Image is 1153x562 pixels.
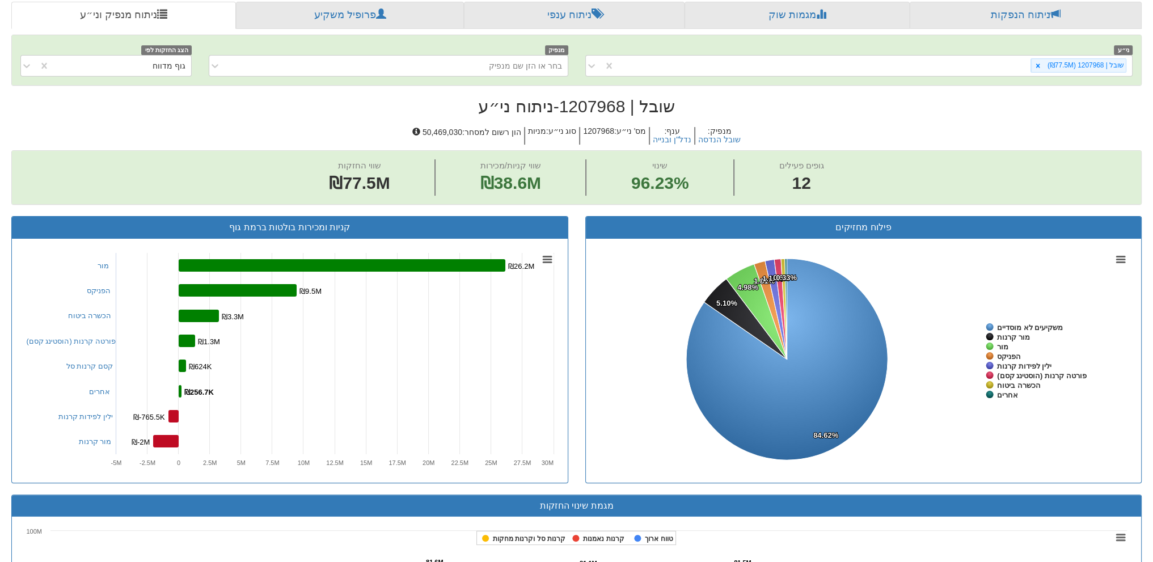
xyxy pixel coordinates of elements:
[20,222,559,233] h3: קניות ומכירות בולטות ברמת גוף
[910,2,1142,29] a: ניתוח הנפקות
[545,45,568,55] span: מנפיק
[645,535,673,543] tspan: טווח ארוך
[464,2,685,29] a: ניתוח ענפי
[779,160,823,170] span: גופים פעילים
[89,387,110,396] a: אחרים
[480,174,541,192] span: ₪38.6M
[132,438,150,446] tspan: ₪-2M
[813,431,839,440] tspan: 84.62%
[997,323,1063,332] tspan: משקיעים לא מוסדיים
[222,312,244,321] tspan: ₪3.3M
[649,127,694,145] h5: ענף :
[297,459,309,466] text: 10M
[189,362,212,371] tspan: ₪624K
[153,60,185,71] div: גוף מדווח
[594,222,1133,233] h3: פילוח מחזיקים
[698,136,741,144] button: שובל הנדסה
[11,97,1142,116] h2: שובל | 1207968 - ניתוח ני״ע
[997,362,1051,370] tspan: ילין לפידות קרנות
[653,136,691,144] button: נדל"ן ובנייה
[198,337,220,346] tspan: ₪1.3M
[652,160,668,170] span: שינוי
[423,459,434,466] text: 20M
[997,352,1021,361] tspan: הפניקס
[451,459,468,466] text: 22.5M
[541,459,553,466] text: 30M
[11,2,236,29] a: ניתוח מנפיק וני״ע
[773,273,794,282] tspan: 0.62%
[997,371,1087,380] tspan: פורטה קרנות (הוסטינג קסם)
[493,535,565,543] tspan: קרנות סל וקרנות מחקות
[508,262,534,271] tspan: ₪26.2M
[997,391,1018,399] tspan: אחרים
[338,160,381,170] span: שווי החזקות
[513,459,531,466] text: 27.5M
[997,381,1041,390] tspan: הכשרה ביטוח
[58,412,113,421] a: ילין לפידות קרנות
[685,2,910,29] a: מגמות שוק
[20,501,1133,511] h3: מגמת שינוי החזקות
[68,311,112,320] a: הכשרה ביטוח
[265,459,279,466] text: 7.5M
[754,277,775,285] tspan: 1.81%
[184,388,214,396] tspan: ₪256.7K
[694,127,744,145] h5: מנפיק :
[489,60,562,71] div: בחר או הזן שם מנפיק
[140,459,155,466] text: -2.5M
[87,286,111,295] a: הפניקס
[779,171,823,196] span: 12
[997,343,1008,351] tspan: מור
[111,459,121,466] text: -5M
[762,274,783,283] tspan: 1.47%
[524,127,580,145] h5: סוג ני״ע : מניות
[485,459,497,466] text: 25M
[27,337,116,345] a: פורטה קרנות (הוסטינג קסם)
[98,261,109,270] a: מור
[326,459,344,466] text: 12.5M
[329,174,390,192] span: ₪77.5M
[26,528,42,535] text: 100M
[236,459,245,466] text: 5M
[133,413,165,421] tspan: ₪-765.5K
[66,362,113,370] a: קסם קרנות סל
[177,459,180,466] text: 0
[716,299,737,307] tspan: 5.10%
[409,127,524,145] h5: הון רשום למסחר : 50,469,030
[202,459,216,466] text: 2.5M
[360,459,371,466] text: 15M
[776,273,797,282] tspan: 0.33%
[737,283,758,291] tspan: 4.98%
[1114,45,1133,55] span: ני״ע
[388,459,406,466] text: 17.5M
[236,2,464,29] a: פרופיל משקיע
[1044,59,1126,72] div: שובל | 1207968 (₪77.5M)
[768,274,789,282] tspan: 1.06%
[480,160,541,170] span: שווי קניות/מכירות
[583,535,624,543] tspan: קרנות נאמנות
[579,127,649,145] h5: מס' ני״ע : 1207968
[299,287,322,295] tspan: ₪9.5M
[79,437,112,446] a: מור קרנות
[141,45,191,55] span: הצג החזקות לפי
[997,333,1030,341] tspan: מור קרנות
[631,171,689,196] span: 96.23%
